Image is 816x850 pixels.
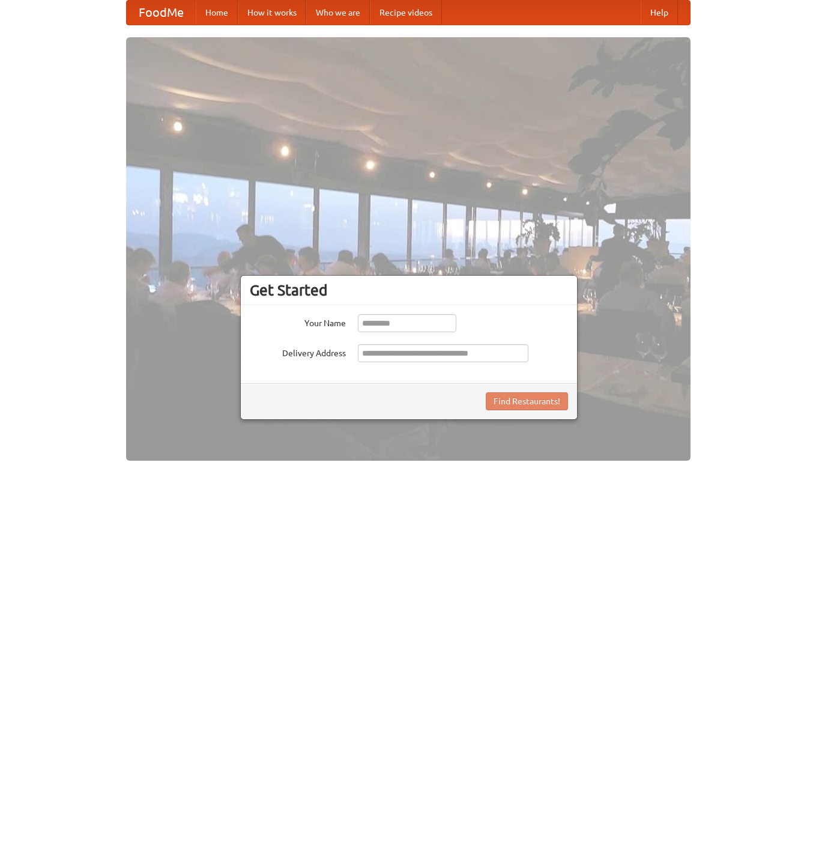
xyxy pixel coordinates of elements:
[641,1,678,25] a: Help
[250,281,568,299] h3: Get Started
[486,392,568,410] button: Find Restaurants!
[250,344,346,359] label: Delivery Address
[306,1,370,25] a: Who we are
[127,1,196,25] a: FoodMe
[196,1,238,25] a: Home
[250,314,346,329] label: Your Name
[370,1,442,25] a: Recipe videos
[238,1,306,25] a: How it works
